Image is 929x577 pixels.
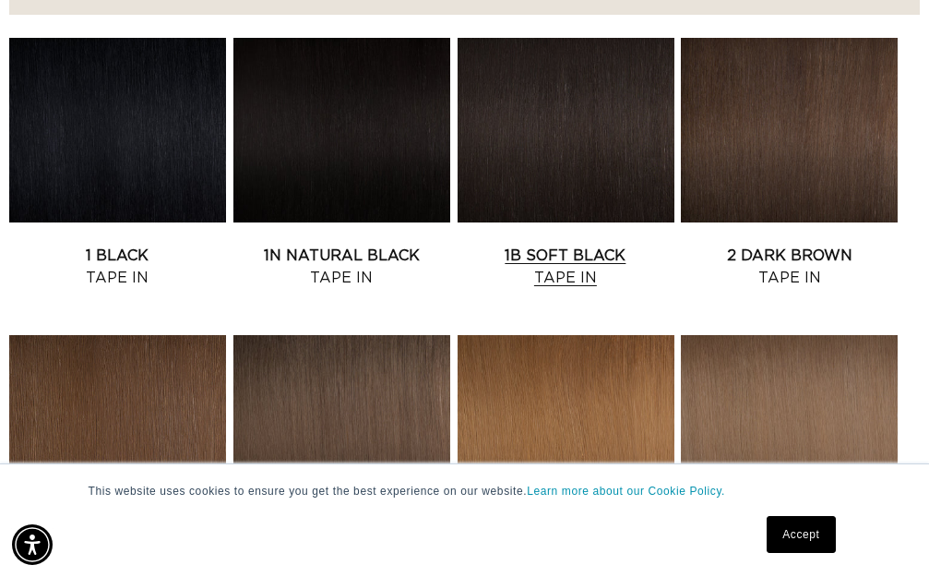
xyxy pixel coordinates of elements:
a: 1 Black Tape In [9,245,226,289]
a: 1N Natural Black Tape In [233,245,450,289]
a: Learn more about our Cookie Policy. [527,485,725,498]
a: 2 Dark Brown Tape In [681,245,898,289]
a: 1B Soft Black Tape In [458,245,674,289]
a: Accept [767,516,835,553]
p: This website uses cookies to ensure you get the best experience on our website. [89,483,841,499]
div: Accessibility Menu [12,524,53,565]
